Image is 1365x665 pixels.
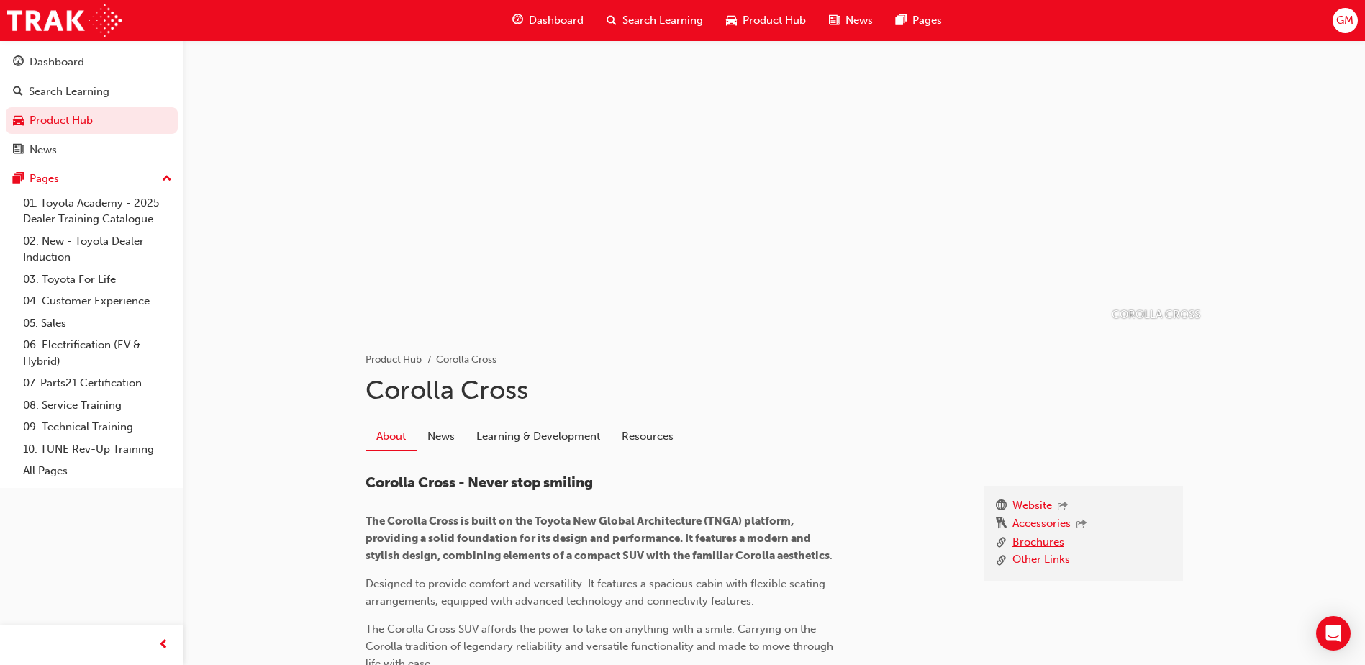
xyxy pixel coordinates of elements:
[13,173,24,186] span: pages-icon
[6,78,178,105] a: Search Learning
[715,6,817,35] a: car-iconProduct Hub
[366,422,417,451] a: About
[17,438,178,461] a: 10. TUNE Rev-Up Training
[1012,551,1070,569] a: Other Links
[6,49,178,76] a: Dashboard
[162,170,172,189] span: up-icon
[996,534,1007,552] span: link-icon
[417,422,466,450] a: News
[611,422,684,450] a: Resources
[17,268,178,291] a: 03. Toyota For Life
[366,353,422,366] a: Product Hub
[1012,534,1064,552] a: Brochures
[17,394,178,417] a: 08. Service Training
[1058,501,1068,513] span: outbound-icon
[607,12,617,30] span: search-icon
[529,12,584,29] span: Dashboard
[1112,307,1200,323] p: COROLLA CROSS
[13,56,24,69] span: guage-icon
[436,352,496,368] li: Corolla Cross
[512,12,523,30] span: guage-icon
[17,460,178,482] a: All Pages
[1336,12,1353,29] span: GM
[830,549,833,562] span: .
[884,6,953,35] a: pages-iconPages
[17,416,178,438] a: 09. Technical Training
[30,171,59,187] div: Pages
[17,230,178,268] a: 02. New - Toyota Dealer Induction
[1316,616,1351,651] div: Open Intercom Messenger
[726,12,737,30] span: car-icon
[466,422,611,450] a: Learning & Development
[1012,497,1052,516] a: Website
[13,114,24,127] span: car-icon
[912,12,942,29] span: Pages
[6,137,178,163] a: News
[366,474,593,491] span: Corolla Cross - Never stop smiling
[30,142,57,158] div: News
[13,86,23,99] span: search-icon
[6,166,178,192] button: Pages
[29,83,109,100] div: Search Learning
[829,12,840,30] span: news-icon
[17,334,178,372] a: 06. Electrification (EV & Hybrid)
[17,192,178,230] a: 01. Toyota Academy - 2025 Dealer Training Catalogue
[817,6,884,35] a: news-iconNews
[501,6,595,35] a: guage-iconDashboard
[622,12,703,29] span: Search Learning
[366,374,1183,406] h1: Corolla Cross
[17,372,178,394] a: 07. Parts21 Certification
[845,12,873,29] span: News
[896,12,907,30] span: pages-icon
[6,107,178,134] a: Product Hub
[366,515,830,562] span: The Corolla Cross is built on the Toyota New Global Architecture (TNGA) platform, providing a sol...
[158,636,169,654] span: prev-icon
[7,4,122,37] img: Trak
[17,312,178,335] a: 05. Sales
[743,12,806,29] span: Product Hub
[996,515,1007,534] span: keys-icon
[1333,8,1358,33] button: GM
[996,551,1007,569] span: link-icon
[366,577,828,607] span: Designed to provide comfort and versatility. It features a spacious cabin with flexible seating a...
[1076,519,1087,531] span: outbound-icon
[996,497,1007,516] span: www-icon
[6,46,178,166] button: DashboardSearch LearningProduct HubNews
[595,6,715,35] a: search-iconSearch Learning
[13,144,24,157] span: news-icon
[1012,515,1071,534] a: Accessories
[17,290,178,312] a: 04. Customer Experience
[30,54,84,71] div: Dashboard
